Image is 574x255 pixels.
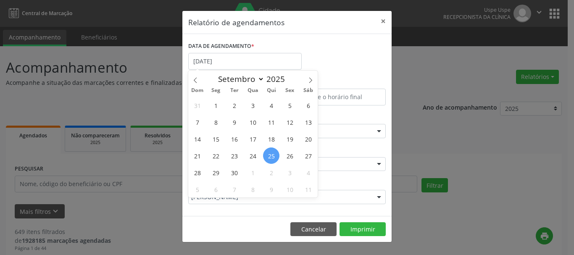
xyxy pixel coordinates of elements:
span: Setembro 8, 2025 [208,114,224,130]
span: Seg [207,88,225,93]
span: Setembro 12, 2025 [282,114,298,130]
span: Outubro 4, 2025 [300,164,316,181]
button: Close [375,11,392,32]
input: Selecione uma data ou intervalo [188,53,302,70]
span: Qua [244,88,262,93]
input: Year [264,74,292,84]
span: Outubro 2, 2025 [263,164,279,181]
span: Setembro 17, 2025 [245,131,261,147]
span: Setembro 26, 2025 [282,147,298,164]
span: Sex [281,88,299,93]
span: Setembro 6, 2025 [300,97,316,113]
span: Setembro 20, 2025 [300,131,316,147]
span: Sáb [299,88,318,93]
span: Setembro 5, 2025 [282,97,298,113]
span: Setembro 30, 2025 [226,164,242,181]
span: Setembro 29, 2025 [208,164,224,181]
span: Setembro 1, 2025 [208,97,224,113]
span: Agosto 31, 2025 [189,97,205,113]
span: Outubro 1, 2025 [245,164,261,181]
h5: Relatório de agendamentos [188,17,284,28]
span: Outubro 8, 2025 [245,181,261,197]
span: Setembro 3, 2025 [245,97,261,113]
span: Outubro 9, 2025 [263,181,279,197]
span: Setembro 2, 2025 [226,97,242,113]
select: Month [214,73,264,85]
span: Setembro 27, 2025 [300,147,316,164]
span: Setembro 13, 2025 [300,114,316,130]
span: Outubro 10, 2025 [282,181,298,197]
span: Ter [225,88,244,93]
span: Setembro 25, 2025 [263,147,279,164]
span: Setembro 11, 2025 [263,114,279,130]
span: Setembro 16, 2025 [226,131,242,147]
span: Outubro 3, 2025 [282,164,298,181]
span: Setembro 9, 2025 [226,114,242,130]
span: Setembro 19, 2025 [282,131,298,147]
span: Outubro 5, 2025 [189,181,205,197]
button: Imprimir [340,222,386,237]
span: Setembro 15, 2025 [208,131,224,147]
span: Dom [188,88,207,93]
span: Setembro 22, 2025 [208,147,224,164]
span: Setembro 4, 2025 [263,97,279,113]
label: ATÉ [289,76,386,89]
span: Setembro 18, 2025 [263,131,279,147]
span: Setembro 21, 2025 [189,147,205,164]
span: Setembro 28, 2025 [189,164,205,181]
span: Setembro 10, 2025 [245,114,261,130]
span: Outubro 6, 2025 [208,181,224,197]
button: Cancelar [290,222,337,237]
span: Setembro 14, 2025 [189,131,205,147]
span: Setembro 7, 2025 [189,114,205,130]
span: Setembro 23, 2025 [226,147,242,164]
input: Selecione o horário final [289,89,386,105]
span: Outubro 11, 2025 [300,181,316,197]
span: Qui [262,88,281,93]
span: Setembro 24, 2025 [245,147,261,164]
span: Outubro 7, 2025 [226,181,242,197]
label: DATA DE AGENDAMENTO [188,40,254,53]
